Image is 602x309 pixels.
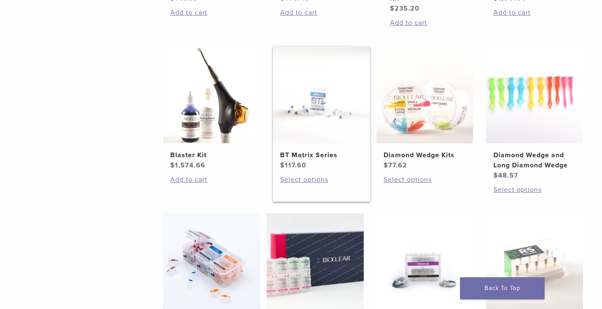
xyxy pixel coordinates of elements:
[170,161,175,170] span: $
[493,8,576,18] a: Add to cart: “HeatSync Kit”
[384,161,407,170] bdi: 77.62
[273,46,370,171] a: BT Matrix SeriesBT Matrix Series $117.60
[486,46,583,181] a: Diamond Wedge and Long Diamond WedgeDiamond Wedge and Long Diamond Wedge $48.57
[170,8,253,18] a: Add to cart: “Evolve All-in-One Kit”
[493,185,576,195] a: Select options for “Diamond Wedge and Long Diamond Wedge”
[170,175,253,185] a: Add to cart: “Blaster Kit”
[486,46,583,144] img: Diamond Wedge and Long Diamond Wedge
[280,161,285,170] span: $
[390,18,472,28] a: Add to cart: “Rockstar (RS) Polishing Kit”
[280,150,362,160] h2: BT Matrix Series
[384,175,466,185] a: Select options for “Diamond Wedge Kits”
[493,171,498,180] span: $
[390,4,395,13] span: $
[384,150,466,160] h2: Diamond Wedge Kits
[376,46,474,171] a: Diamond Wedge KitsDiamond Wedge Kits $77.62
[390,4,419,13] bdi: 235.20
[460,277,545,299] a: Back To Top
[170,150,253,160] h2: Blaster Kit
[163,46,260,144] img: Blaster Kit
[170,161,205,170] bdi: 1,574.66
[163,46,260,171] a: Blaster KitBlaster Kit $1,574.66
[493,171,518,180] bdi: 48.57
[493,150,576,170] h2: Diamond Wedge and Long Diamond Wedge
[273,46,370,144] img: BT Matrix Series
[280,8,362,18] a: Add to cart: “Black Triangle (BT) Kit”
[280,175,362,185] a: Select options for “BT Matrix Series”
[384,161,388,170] span: $
[376,46,474,144] img: Diamond Wedge Kits
[280,161,306,170] bdi: 117.60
